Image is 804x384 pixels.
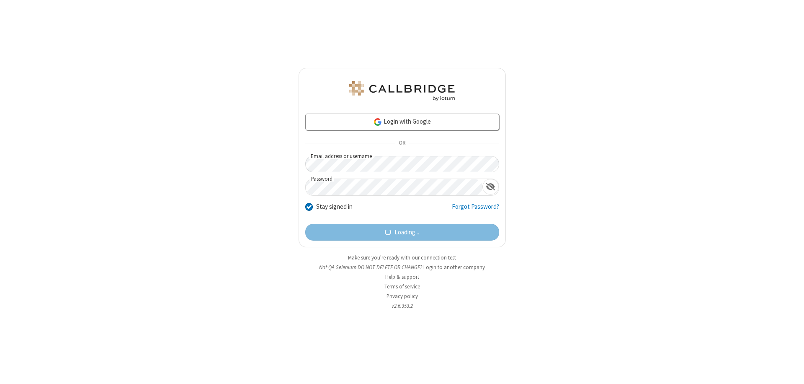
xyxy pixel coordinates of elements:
span: OR [395,138,409,149]
a: Help & support [385,273,419,280]
span: Loading... [394,228,419,237]
img: google-icon.png [373,117,382,127]
li: Not QA Selenium DO NOT DELETE OR CHANGE? [299,263,506,271]
iframe: Chat [783,362,798,378]
input: Password [306,179,482,195]
input: Email address or username [305,156,499,172]
button: Loading... [305,224,499,241]
button: Login to another company [423,263,485,271]
div: Show password [482,179,499,195]
a: Login with Google [305,114,499,130]
img: QA Selenium DO NOT DELETE OR CHANGE [348,81,456,101]
a: Make sure you're ready with our connection test [348,254,456,261]
a: Forgot Password? [452,202,499,218]
label: Stay signed in [316,202,353,212]
li: v2.6.353.2 [299,302,506,310]
a: Terms of service [384,283,420,290]
a: Privacy policy [387,293,418,300]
